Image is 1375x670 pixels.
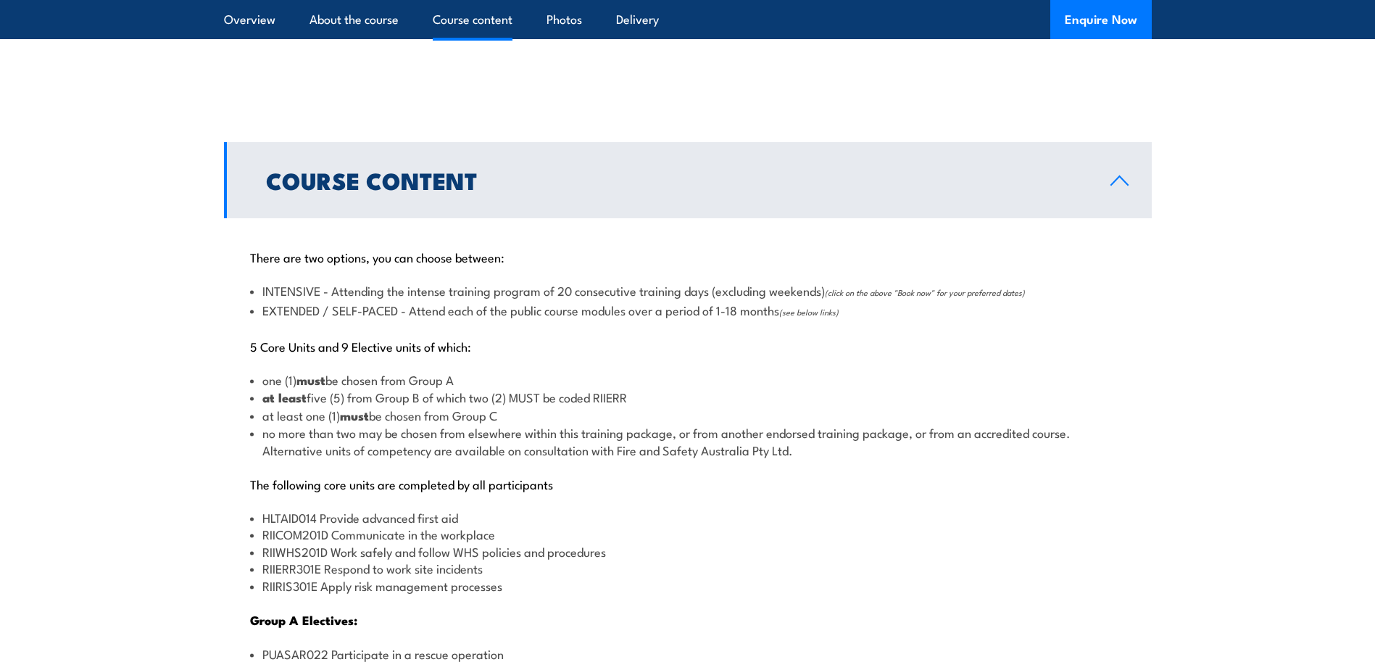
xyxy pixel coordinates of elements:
h2: Course Content [266,170,1087,190]
li: five (5) from Group B of which two (2) MUST be coded RIIERR [250,389,1126,406]
li: no more than two may be chosen from elsewhere within this training package, or from another endor... [250,424,1126,458]
li: HLTAID014 Provide advanced first aid [250,509,1126,526]
strong: must [340,406,369,425]
span: (see below links) [779,306,839,318]
li: RIICOM201D Communicate in the workplace [250,526,1126,542]
li: at least one (1) be chosen from Group C [250,407,1126,424]
li: PUASAR022 Participate in a rescue operation [250,645,1126,662]
li: RIIWHS201D Work safely and follow WHS policies and procedures [250,543,1126,560]
strong: Group A Electives: [250,611,357,629]
li: RIIERR301E Respond to work site incidents [250,560,1126,576]
li: EXTENDED / SELF-PACED - Attend each of the public course modules over a period of 1-18 months [250,302,1126,320]
a: Course Content [224,142,1152,218]
p: 5 Core Units and 9 Elective units of which: [250,339,1126,353]
li: INTENSIVE - Attending the intense training program of 20 consecutive training days (excluding wee... [250,282,1126,301]
li: RIIRIS301E Apply risk management processes [250,577,1126,594]
p: The following core units are completed by all participants [250,476,1126,491]
li: one (1) be chosen from Group A [250,371,1126,389]
p: There are two options, you can choose between: [250,249,1126,264]
strong: at least [262,388,307,407]
span: (click on the above "Book now" for your preferred dates) [825,286,1025,298]
strong: must [296,371,325,389]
